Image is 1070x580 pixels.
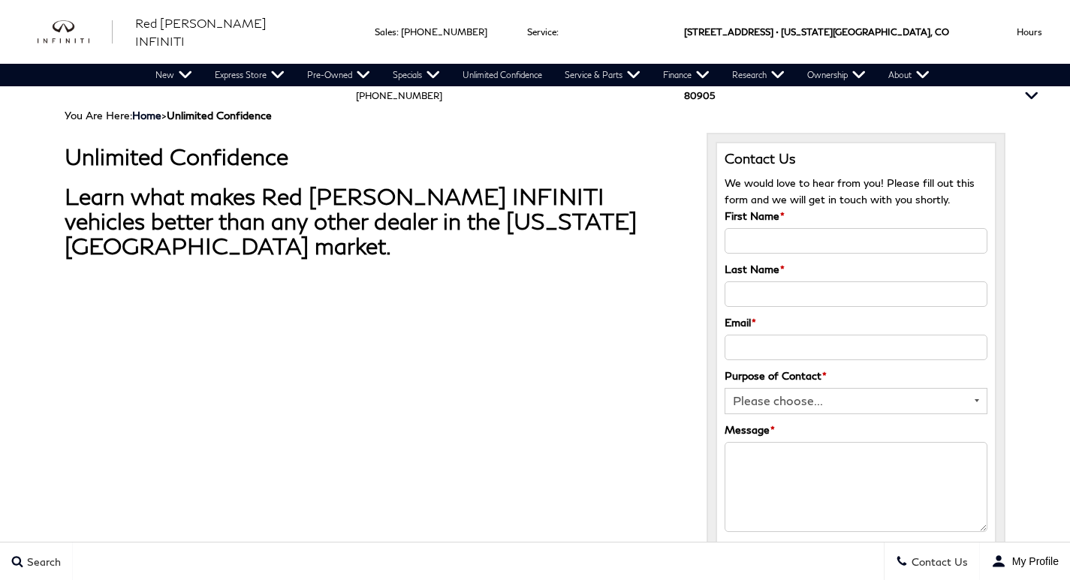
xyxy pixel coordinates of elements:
[725,151,987,167] h3: Contact Us
[725,422,775,438] label: Message
[65,144,684,169] h1: Unlimited Confidence
[375,26,396,38] span: Sales
[556,26,559,38] span: :
[796,64,877,86] a: Ownership
[381,64,451,86] a: Specials
[167,109,272,122] strong: Unlimited Confidence
[135,14,318,50] a: Red [PERSON_NAME] INFINITI
[725,368,827,384] label: Purpose of Contact
[356,90,442,101] a: [PHONE_NUMBER]
[553,64,652,86] a: Service & Parts
[65,109,1005,122] div: Breadcrumbs
[23,555,61,568] span: Search
[65,182,637,259] strong: Learn what makes Red [PERSON_NAME] INFINITI vehicles better than any other dealer in the [US_STAT...
[296,64,381,86] a: Pre-Owned
[135,16,267,48] span: Red [PERSON_NAME] INFINITI
[401,26,487,38] a: [PHONE_NUMBER]
[38,20,113,44] a: infiniti
[877,64,941,86] a: About
[144,64,941,86] nav: Main Navigation
[908,555,968,568] span: Contact Us
[144,64,203,86] a: New
[132,109,272,122] span: >
[652,64,721,86] a: Finance
[396,26,399,38] span: :
[65,290,485,526] iframe: YouTube video player
[725,314,756,331] label: Email
[527,26,556,38] span: Service
[721,64,796,86] a: Research
[725,176,975,206] span: We would love to hear from you! Please fill out this form and we will get in touch with you shortly.
[1006,555,1059,567] span: My Profile
[203,64,296,86] a: Express Store
[65,109,272,122] span: You Are Here:
[725,208,785,224] label: First Name
[38,20,113,44] img: INFINITI
[684,64,715,128] span: 80905
[725,261,785,278] label: Last Name
[132,109,161,122] a: Home
[684,26,949,101] a: [STREET_ADDRESS] • [US_STATE][GEOGRAPHIC_DATA], CO 80905
[980,542,1070,580] button: user-profile-menu
[451,64,553,86] a: Unlimited Confidence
